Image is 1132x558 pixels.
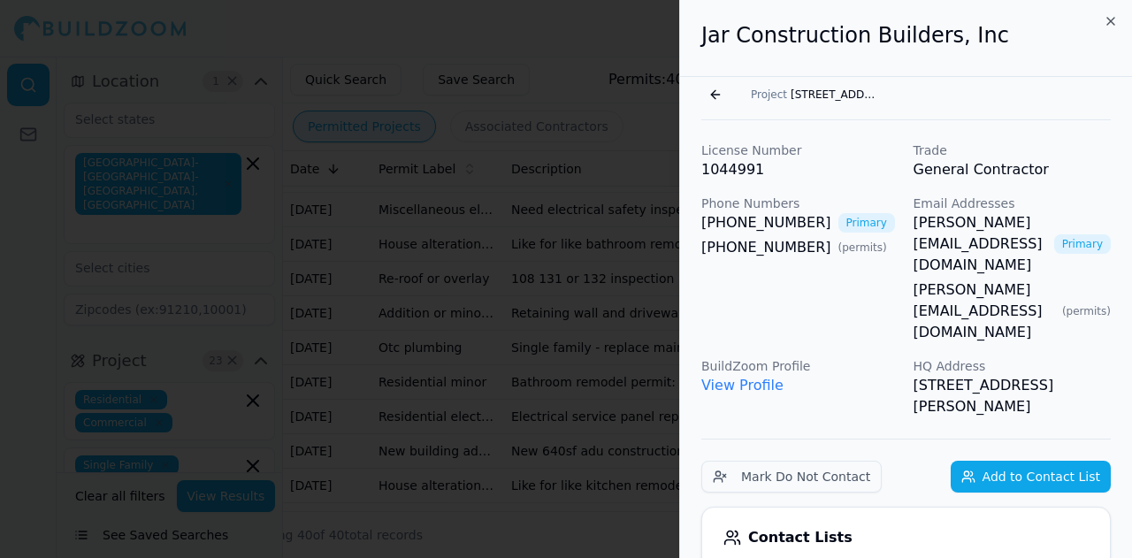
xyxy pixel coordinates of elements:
a: View Profile [701,377,784,394]
button: Project[STREET_ADDRESS] [740,82,890,107]
span: Primary [838,213,895,233]
p: Phone Numbers [701,195,899,212]
span: Primary [1054,234,1111,254]
span: Project [751,88,787,102]
span: ( permits ) [1062,304,1111,318]
button: Mark Do Not Contact [701,461,882,493]
p: Trade [914,141,1112,159]
a: [PHONE_NUMBER] [701,212,831,233]
p: 1044991 [701,159,899,180]
button: Add to Contact List [951,461,1111,493]
a: [PHONE_NUMBER] [701,237,831,258]
p: Email Addresses [914,195,1112,212]
div: Contact Lists [723,529,1089,547]
a: [PERSON_NAME][EMAIL_ADDRESS][DOMAIN_NAME] [914,279,1055,343]
p: General Contractor [914,159,1112,180]
p: [STREET_ADDRESS][PERSON_NAME] [914,375,1112,417]
p: BuildZoom Profile [701,357,899,375]
span: ( permits ) [838,241,887,255]
span: [STREET_ADDRESS] [791,88,879,102]
p: License Number [701,141,899,159]
h2: Jar Construction Builders, Inc [701,21,1111,50]
a: [PERSON_NAME][EMAIL_ADDRESS][DOMAIN_NAME] [914,212,1047,276]
p: HQ Address [914,357,1112,375]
